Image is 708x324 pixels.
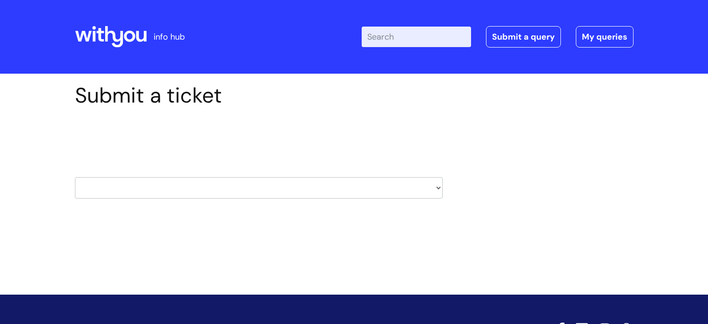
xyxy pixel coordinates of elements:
[75,130,443,147] h2: Select issue type
[576,26,634,48] a: My queries
[75,83,443,108] h1: Submit a ticket
[154,29,185,44] p: info hub
[486,26,561,48] a: Submit a query
[362,27,471,47] input: Search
